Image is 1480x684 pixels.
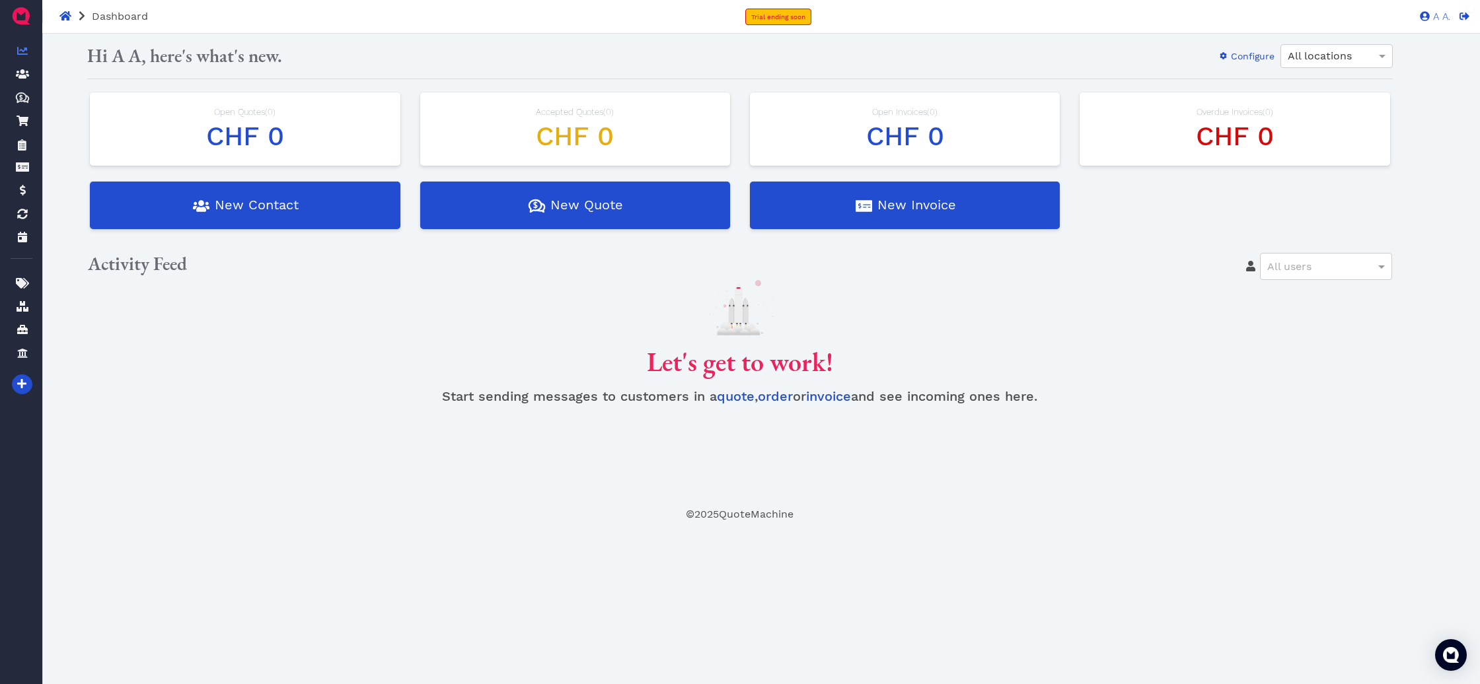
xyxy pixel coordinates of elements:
[1196,121,1274,152] span: CHF 0
[1265,107,1271,117] span: 0
[1413,10,1450,22] a: A A.
[19,94,23,100] tspan: $
[866,121,944,152] span: CHF 0
[763,106,1047,119] div: Open Invoices ( )
[77,506,1402,522] footer: © 2025 QuoteMachine
[751,13,805,20] span: Trial ending soon
[90,182,400,229] button: New Contact
[1288,50,1352,62] span: All locations
[536,121,614,152] span: CHF 0
[433,106,717,119] div: Accepted Quotes ( )
[717,388,755,404] a: quote
[707,280,773,335] img: launch.svg
[206,121,284,152] span: CHF 0
[268,107,273,117] span: 0
[1435,639,1467,671] div: Open Intercom Messenger
[420,182,730,229] button: New Quote
[11,5,32,26] img: QuoteM_icon_flat.png
[1229,51,1275,61] span: Configure
[606,107,611,117] span: 0
[930,107,935,117] span: 0
[88,252,187,275] span: Activity Feed
[1210,46,1275,67] button: Configure
[745,9,811,25] a: Trial ending soon
[1093,106,1376,119] div: Overdue Invoices ( )
[647,345,833,379] span: Let's get to work!
[103,106,387,119] div: Open Quotes ( )
[92,10,148,22] span: Dashboard
[758,388,793,404] a: order
[750,182,1060,229] button: New Invoice
[442,388,1037,404] span: Start sending messages to customers in a , or and see incoming ones here.
[533,201,538,210] tspan: $
[1430,12,1450,22] span: A A.
[806,388,851,404] a: invoice
[1261,254,1391,279] div: All users
[87,44,282,67] span: Hi A A, here's what's new.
